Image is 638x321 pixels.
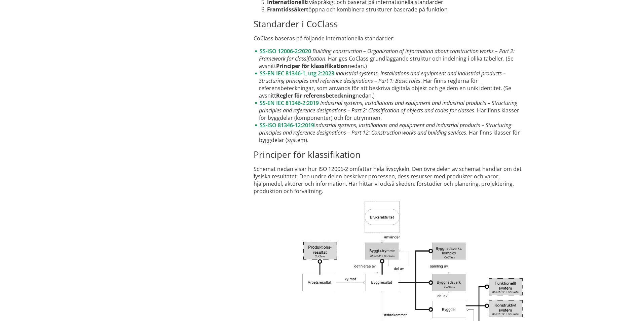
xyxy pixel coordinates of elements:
h2: Principer för klassifikation [254,149,526,160]
em: Industrial systems, installations and equipment and industrial products – Structuring principles ... [259,99,517,114]
li: . Här finns klasser för byggdelar (komponenter) och för utrymmen. [254,99,526,121]
strong: Framtidssäkert [267,6,308,13]
li: . Här finns reglerna för referensbeteckningar, som används för att beskriva digitala objekt och g... [254,70,526,99]
em: Industrial systems, installations and equipment and industrial products – Structuring principles ... [259,70,506,84]
a: SS-EN IEC 81346-1, utg 2:2023 [260,70,334,77]
p: CoClass baseras på följande internationella standarder: [254,35,526,42]
p: Schemat nedan visar hur ISO 12006-2 omfattar hela livscykeln. Den övre delen av schemat handlar o... [254,165,526,195]
strong: Principer för klassifikation [276,62,348,70]
li: I . Här finns klasser för byggdelar (system). [254,121,526,144]
li: öppna och kombinera strukturer baserade på funktion [267,6,526,13]
em: ndustrial systems, installations and equipment and industrial products – Structuring principles a... [259,121,511,136]
a: SS-EN IEC 81346-2:2019 [260,99,319,107]
em: Building construction – Organization of information about construction works – Part 2: Framework ... [259,47,515,62]
h2: Standarder i CoClass [254,19,526,29]
a: SS-ISO 81346-12:2019 [260,121,314,129]
li: . Här ges CoClass grundläggande struktur och indelning i olika tabeller. (Se avsnitt nedan.) [254,47,526,70]
a: SS-ISO 12006-2:2020 [260,47,311,55]
strong: Regler för referensbeteckning [276,92,355,99]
